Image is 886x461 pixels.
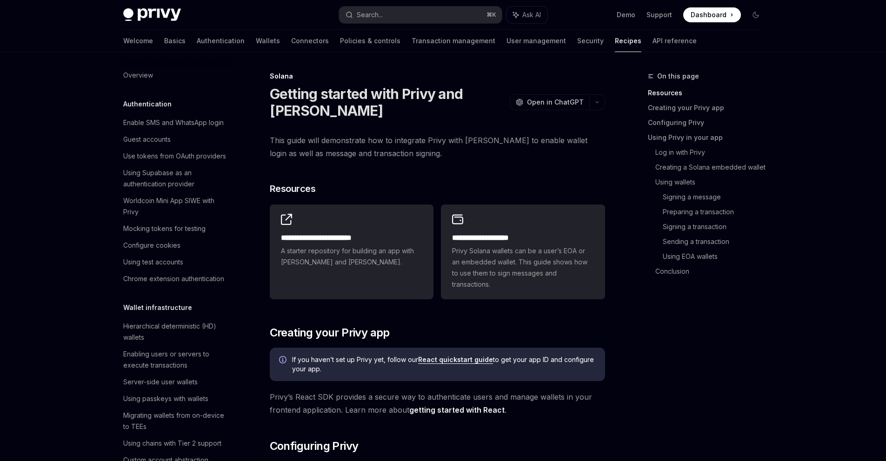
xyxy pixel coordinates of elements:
a: Using EOA wallets [663,249,771,264]
a: Migrating wallets from on-device to TEEs [116,407,235,435]
a: Using test accounts [116,254,235,270]
a: Support [646,10,672,20]
span: Ask AI [522,10,541,20]
div: Enable SMS and WhatsApp login [123,117,224,128]
div: Configure cookies [123,240,180,251]
a: Creating your Privy app [648,100,771,115]
span: If you haven’t set up Privy yet, follow our to get your app ID and configure your app. [292,355,596,374]
a: Using passkeys with wallets [116,390,235,407]
a: Security [577,30,604,52]
div: Guest accounts [123,134,171,145]
div: Server-side user wallets [123,376,198,388]
a: Conclusion [655,264,771,279]
a: Policies & controls [340,30,400,52]
a: Creating a Solana embedded wallet [655,160,771,175]
a: Hierarchical deterministic (HD) wallets [116,318,235,346]
span: Privy’s React SDK provides a secure way to authenticate users and manage wallets in your frontend... [270,390,605,416]
a: getting started with React [409,405,505,415]
a: Enabling users or servers to execute transactions [116,346,235,374]
div: Migrating wallets from on-device to TEEs [123,410,229,432]
h5: Wallet infrastructure [123,302,192,313]
a: Sending a transaction [663,234,771,249]
div: Using passkeys with wallets [123,393,208,404]
span: This guide will demonstrate how to integrate Privy with [PERSON_NAME] to enable wallet login as w... [270,134,605,160]
span: Creating your Privy app [270,325,390,340]
a: Demo [617,10,635,20]
a: **** **** **** *****Privy Solana wallets can be a user’s EOA or an embedded wallet. This guide sh... [441,204,605,299]
a: Overview [116,67,235,84]
h1: Getting started with Privy and [PERSON_NAME] [270,86,506,119]
div: Overview [123,70,153,81]
a: Configure cookies [116,237,235,254]
button: Search...⌘K [339,7,502,23]
a: Configuring Privy [648,115,771,130]
a: Signing a message [663,190,771,204]
a: User management [506,30,566,52]
span: Dashboard [691,10,726,20]
a: Guest accounts [116,131,235,148]
svg: Info [279,356,288,365]
a: Worldcoin Mini App SIWE with Privy [116,192,235,220]
a: Chrome extension authentication [116,270,235,287]
div: Using chains with Tier 2 support [123,438,221,449]
span: On this page [657,71,699,82]
a: Using wallets [655,175,771,190]
div: Hierarchical deterministic (HD) wallets [123,321,229,343]
a: Resources [648,86,771,100]
button: Open in ChatGPT [510,94,589,110]
span: Resources [270,182,316,195]
a: Authentication [197,30,245,52]
div: Search... [357,9,383,20]
a: Recipes [615,30,641,52]
a: Connectors [291,30,329,52]
a: Transaction management [412,30,495,52]
h5: Authentication [123,99,172,110]
a: Signing a transaction [663,219,771,234]
div: Worldcoin Mini App SIWE with Privy [123,195,229,217]
img: dark logo [123,8,181,21]
a: API reference [653,30,697,52]
span: Open in ChatGPT [527,98,584,107]
button: Ask AI [506,7,547,23]
a: Using Privy in your app [648,130,771,145]
a: Welcome [123,30,153,52]
a: React quickstart guide [418,356,493,364]
a: Enable SMS and WhatsApp login [116,114,235,131]
span: Privy Solana wallets can be a user’s EOA or an embedded wallet. This guide shows how to use them ... [452,245,593,290]
a: Mocking tokens for testing [116,220,235,237]
a: Basics [164,30,186,52]
span: ⌘ K [486,11,496,19]
div: Enabling users or servers to execute transactions [123,349,229,371]
span: A starter repository for building an app with [PERSON_NAME] and [PERSON_NAME]. [281,245,422,268]
div: Using test accounts [123,257,183,268]
div: Solana [270,72,605,81]
div: Using Supabase as an authentication provider [123,167,229,190]
a: Using chains with Tier 2 support [116,435,235,452]
div: Chrome extension authentication [123,273,224,284]
a: Server-side user wallets [116,374,235,390]
button: Toggle dark mode [748,7,763,22]
div: Mocking tokens for testing [123,223,206,234]
span: Configuring Privy [270,439,359,454]
a: Using Supabase as an authentication provider [116,165,235,192]
a: Log in with Privy [655,145,771,160]
div: Use tokens from OAuth providers [123,151,226,162]
a: Wallets [256,30,280,52]
a: Use tokens from OAuth providers [116,148,235,165]
a: Preparing a transaction [663,204,771,219]
a: Dashboard [683,7,741,22]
